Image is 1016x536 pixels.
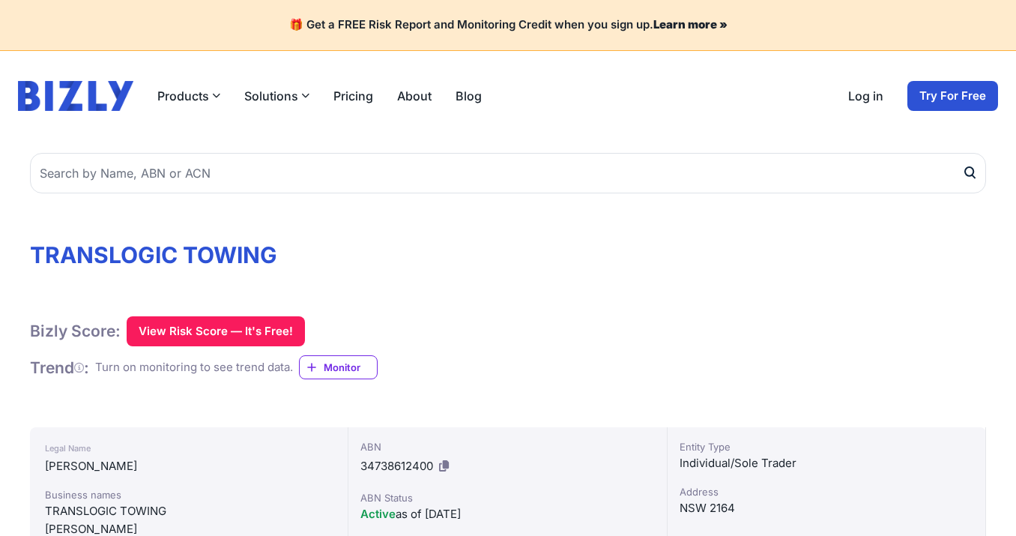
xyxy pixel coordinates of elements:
[360,439,654,454] div: ABN
[848,87,883,105] a: Log in
[244,87,309,105] button: Solutions
[127,316,305,346] button: View Risk Score — It's Free!
[30,358,89,378] h1: Trend :
[324,360,377,375] span: Monitor
[333,87,373,105] a: Pricing
[45,439,333,457] div: Legal Name
[360,490,654,505] div: ABN Status
[680,484,973,499] div: Address
[360,507,396,521] span: Active
[680,454,973,472] div: Individual/Sole Trader
[30,241,986,268] h1: TRANSLOGIC TOWING
[45,487,333,502] div: Business names
[299,355,378,379] a: Monitor
[653,17,728,31] a: Learn more »
[45,502,333,520] div: TRANSLOGIC TOWING
[397,87,432,105] a: About
[907,81,998,111] a: Try For Free
[360,505,654,523] div: as of [DATE]
[360,459,433,473] span: 34738612400
[157,87,220,105] button: Products
[30,153,986,193] input: Search by Name, ABN or ACN
[18,18,998,32] h4: 🎁 Get a FREE Risk Report and Monitoring Credit when you sign up.
[30,321,121,341] h1: Bizly Score:
[680,439,973,454] div: Entity Type
[680,499,973,517] div: NSW 2164
[95,359,293,376] div: Turn on monitoring to see trend data.
[456,87,482,105] a: Blog
[45,457,333,475] div: [PERSON_NAME]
